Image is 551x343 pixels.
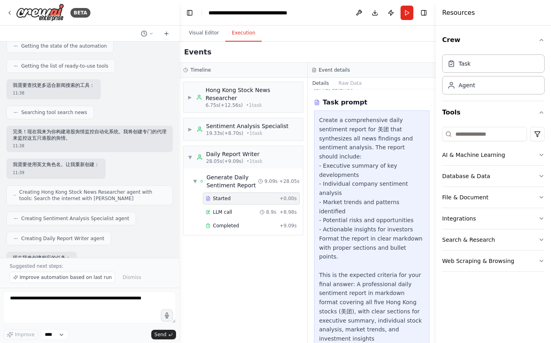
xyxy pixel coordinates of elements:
[154,331,166,338] span: Send
[21,63,108,69] span: Getting the list of ready-to-use tools
[122,274,141,281] span: Dismiss
[279,195,297,202] span: + 0.00s
[15,331,34,338] span: Improve
[182,25,225,42] button: Visual Editor
[246,102,262,108] span: • 1 task
[442,208,545,229] button: Integrations
[16,4,64,22] img: Logo
[118,272,145,283] button: Dismiss
[188,154,192,160] span: ▼
[13,82,94,89] p: 我需要查找更多适合新闻搜索的工具：
[308,78,334,89] button: Details
[213,195,230,202] span: Started
[279,178,300,185] span: + 28.05s
[13,143,166,149] div: 11:38
[70,8,90,18] div: BETA
[21,43,107,49] span: Getting the state of the automation
[184,7,195,18] button: Hide left sidebar
[442,251,545,271] button: Web Scraping & Browsing
[319,67,350,73] h3: Event details
[10,272,115,283] button: Improve automation based on last run
[13,170,99,176] div: 11:39
[208,9,299,17] nav: breadcrumb
[334,78,367,89] button: Raw Data
[442,229,545,250] button: Search & Research
[151,330,176,339] button: Send
[206,86,299,102] div: Hong Kong Stock News Researcher
[246,130,262,136] span: • 1 task
[10,263,170,269] p: Suggested next steps:
[323,98,368,107] h3: Task prompt
[459,81,475,89] div: Agent
[418,7,429,18] button: Hide right sidebar
[442,29,545,51] button: Crew
[442,51,545,101] div: Crew
[161,309,173,321] button: Click to speak your automation idea
[206,102,243,108] span: 6.75s (+12.56s)
[246,158,262,164] span: • 1 task
[206,122,289,130] div: Sentiment Analysis Specialist
[20,274,112,281] span: Improve automation based on last run
[206,130,243,136] span: 19.33s (+8.70s)
[138,29,157,38] button: Switch to previous chat
[442,187,545,208] button: File & Document
[213,223,239,229] span: Completed
[206,158,243,164] span: 28.05s (+9.09s)
[206,173,258,189] div: Generate Daily Sentiment Report
[184,46,211,58] h2: Events
[225,25,262,42] button: Execution
[188,94,192,100] span: ▶
[279,223,297,229] span: + 9.09s
[188,126,192,132] span: ▶
[21,109,87,116] span: Searching tool search news
[160,29,173,38] button: Start a new chat
[13,162,99,168] p: 我需要使用英文角色名。让我重新创建：
[13,90,94,96] div: 11:38
[264,178,278,185] span: 9.09s
[21,215,129,222] span: Creating Sentiment Analysis Specialist agent
[442,124,545,278] div: Tools
[459,60,471,68] div: Task
[3,329,38,340] button: Improve
[213,209,232,215] span: LLM call
[279,209,297,215] span: + 8.98s
[266,209,276,215] span: 8.9s
[442,8,475,18] h4: Resources
[442,101,545,124] button: Tools
[442,166,545,187] button: Database & Data
[21,235,104,242] span: Creating Daily Report Writer agent
[13,255,70,261] p: 现在我来创建相应的任务：
[442,144,545,165] button: AI & Machine Learning
[193,178,197,185] span: ▼
[190,67,211,73] h3: Timeline
[206,150,262,158] div: Daily Report Writer
[19,189,166,202] span: Creating Hong Kong Stock News Researcher agent with tools: Search the internet with [PERSON_NAME]
[13,129,166,141] p: 完美！现在我来为你构建港股舆情监控自动化系统。我将创建专门的代理来监控这五只港股的舆情。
